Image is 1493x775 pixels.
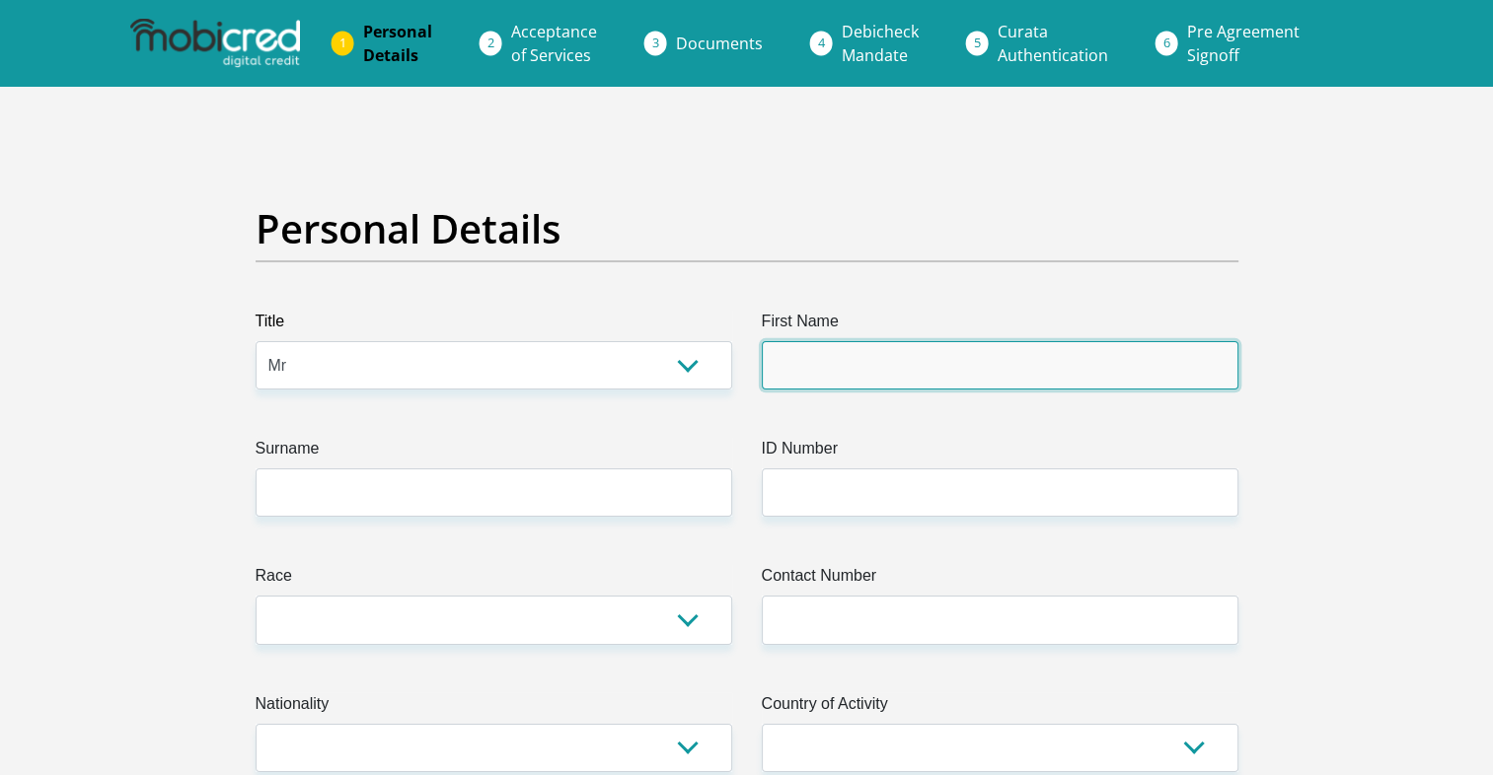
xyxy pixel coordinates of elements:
label: Country of Activity [762,692,1238,724]
a: PersonalDetails [347,12,448,75]
span: Documents [676,33,763,54]
a: CurataAuthentication [982,12,1124,75]
span: Personal Details [363,21,432,66]
a: Documents [660,24,779,63]
h2: Personal Details [256,205,1238,252]
span: Acceptance of Services [511,21,597,66]
label: Nationality [256,692,732,724]
label: Contact Number [762,564,1238,596]
label: Race [256,564,732,596]
a: Pre AgreementSignoff [1171,12,1315,75]
input: First Name [762,341,1238,389]
label: First Name [762,310,1238,341]
span: Curata Authentication [998,21,1108,66]
a: DebicheckMandate [826,12,934,75]
input: ID Number [762,468,1238,517]
img: mobicred logo [130,19,300,68]
span: Pre Agreement Signoff [1187,21,1300,66]
span: Debicheck Mandate [842,21,919,66]
label: Surname [256,437,732,468]
a: Acceptanceof Services [495,12,613,75]
input: Contact Number [762,596,1238,644]
label: ID Number [762,437,1238,468]
label: Title [256,310,732,341]
input: Surname [256,468,732,517]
